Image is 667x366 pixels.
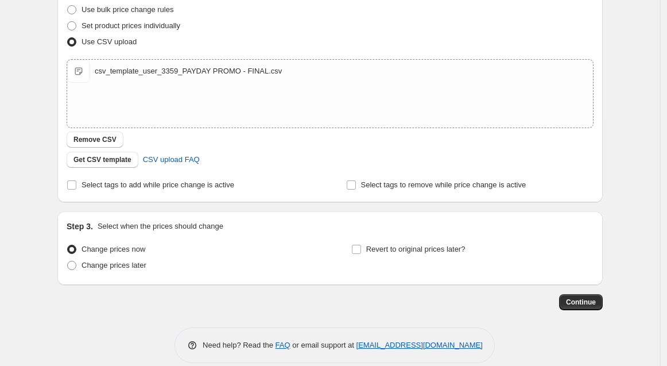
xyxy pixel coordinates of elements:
span: Revert to original prices later? [366,245,466,253]
span: Select tags to remove while price change is active [361,180,526,189]
div: csv_template_user_3359_PAYDAY PROMO - FINAL.csv [95,66,282,77]
span: Get CSV template [73,155,131,164]
span: CSV upload FAQ [143,154,200,165]
span: Continue [566,298,596,307]
h2: Step 3. [67,221,93,232]
span: Use CSV upload [82,37,137,46]
a: CSV upload FAQ [136,151,207,169]
span: Change prices later [82,261,146,269]
span: Set product prices individually [82,21,180,30]
span: Remove CSV [73,135,117,144]
p: Select when the prices should change [98,221,223,232]
span: Use bulk price change rules [82,5,173,14]
span: Change prices now [82,245,145,253]
span: Select tags to add while price change is active [82,180,234,189]
a: FAQ [276,341,290,349]
a: [EMAIL_ADDRESS][DOMAIN_NAME] [356,341,483,349]
button: Remove CSV [67,132,123,148]
span: Need help? Read the [203,341,276,349]
button: Get CSV template [67,152,138,168]
button: Continue [559,294,603,310]
span: or email support at [290,341,356,349]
